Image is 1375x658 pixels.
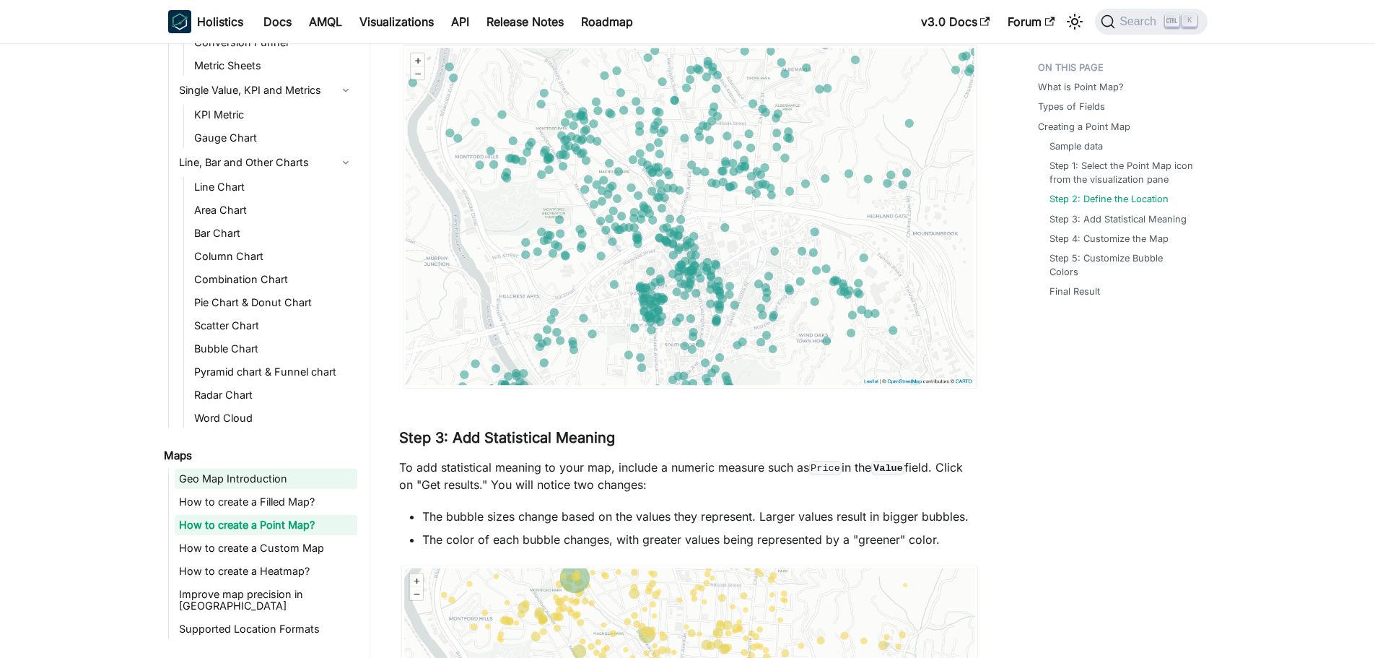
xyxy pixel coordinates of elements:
[422,508,980,525] li: The bubble sizes change based on the values they represent. Larger values result in bigger bubbles.
[190,293,357,313] a: Pie Chart & Donut Chart
[1049,251,1193,279] a: Step 5: Customize Bubble Colors
[197,13,243,30] b: Holistics
[1049,212,1187,226] a: Step 3: Add Statistical Meaning
[399,459,980,493] p: To add statistical meaning to your map, include a numeric measure such as in the field. Click on ...
[175,619,357,639] a: Supported Location Formats
[442,10,478,33] a: API
[478,10,572,33] a: Release Notes
[190,246,357,267] a: Column Chart
[175,515,357,535] a: How to create a Point Map?
[912,10,999,33] a: v3.0 Docs
[190,316,357,336] a: Scatter Chart
[1049,159,1193,186] a: Step 1: Select the Point Map icon from the visualization pane
[190,177,357,197] a: Line Chart
[190,362,357,382] a: Pyramid chart & Funnel chart
[190,385,357,405] a: Radar Chart
[1038,100,1105,113] a: Types of Fields
[168,10,191,33] img: Holistics
[190,56,357,76] a: Metric Sheets
[1182,14,1197,27] kbd: K
[1049,139,1103,153] a: Sample data
[160,446,357,466] a: Maps
[999,10,1063,33] a: Forum
[1115,15,1165,28] span: Search
[572,10,642,33] a: Roadmap
[190,269,357,290] a: Combination Chart
[175,469,357,489] a: Geo Map Introduction
[175,79,357,102] a: Single Value, KPI and Metrics
[190,105,357,125] a: KPI Metric
[809,461,842,475] code: Price
[175,492,357,512] a: How to create a Filled Map?
[1095,9,1207,35] button: Search (Ctrl+K)
[1049,232,1169,246] a: Step 4: Customize the Map
[175,151,357,174] a: Line, Bar and Other Charts
[871,461,904,475] code: Value
[351,10,442,33] a: Visualizations
[154,43,370,658] nav: Docs sidebar
[300,10,351,33] a: AMQL
[1038,120,1130,134] a: Creating a Point Map
[1049,285,1100,298] a: Final Result
[399,429,980,447] h3: Step 3: Add Statistical Meaning
[175,538,357,558] a: How to create a Custom Map
[190,408,357,428] a: Word Cloud
[168,10,243,33] a: HolisticsHolistics
[190,128,357,148] a: Gauge Chart
[1038,80,1124,94] a: What is Point Map?
[1063,10,1086,33] button: Switch between dark and light mode (currently light mode)
[190,223,357,243] a: Bar Chart
[255,10,300,33] a: Docs
[190,200,357,220] a: Area Chart
[175,561,357,581] a: How to create a Heatmap?
[1049,192,1169,206] a: Step 2: Define the Location
[190,339,357,359] a: Bubble Chart
[422,531,980,548] li: The color of each bubble changes, with greater values being represented by a "greener" color.
[175,584,357,616] a: Improve map precision in [GEOGRAPHIC_DATA]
